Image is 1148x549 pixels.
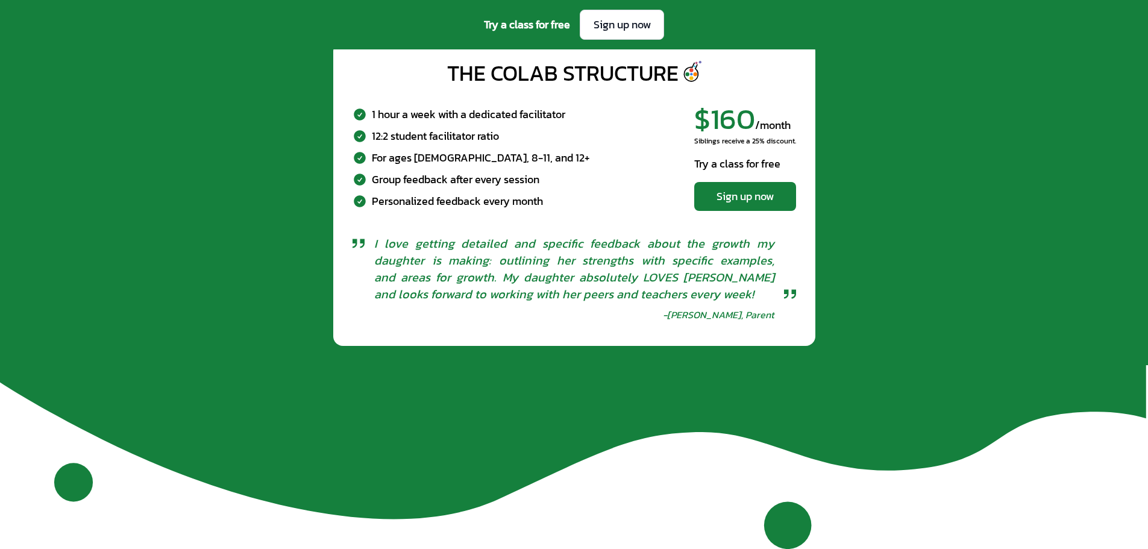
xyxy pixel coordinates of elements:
[580,10,664,40] a: Sign up now
[694,136,796,146] div: Siblings receive a 25% discount.
[694,155,796,172] div: Try a class for free
[372,192,543,209] div: Personalized feedback every month
[484,16,570,33] span: Try a class for free
[447,61,678,85] div: The CoLab Structure
[694,104,796,134] div: /month
[694,182,796,211] a: Sign up now
[372,171,539,187] div: Group feedback after every session
[372,127,499,144] div: 12:2 student facilitator ratio
[706,188,784,205] div: Sign up now
[663,307,774,322] div: - [PERSON_NAME], Parent
[372,105,565,122] div: 1 hour a week with a dedicated facilitator
[374,235,774,303] span: I love getting detailed and specific feedback about the growth my daughter is making: outlining h...
[372,149,590,166] div: For ages [DEMOGRAPHIC_DATA], 8-11, and 12+
[694,97,755,140] span: $160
